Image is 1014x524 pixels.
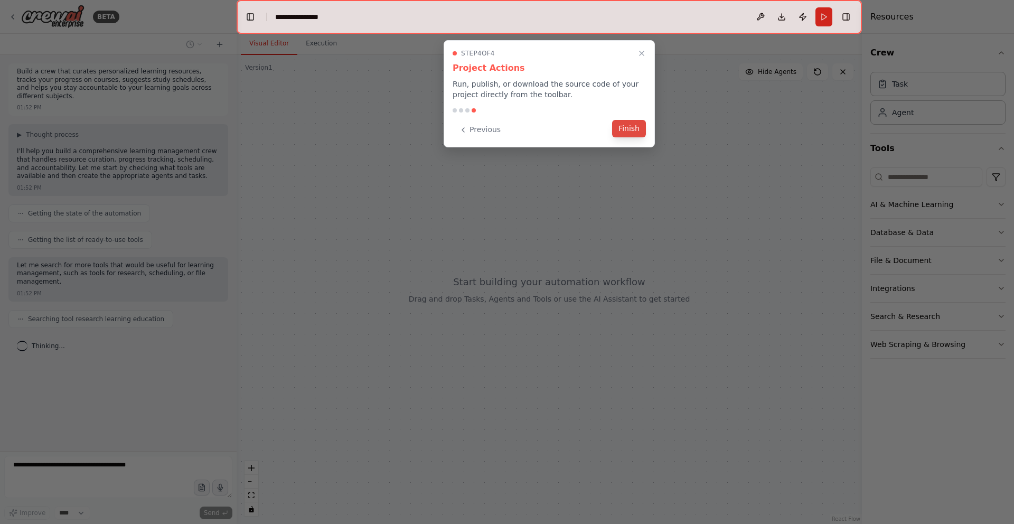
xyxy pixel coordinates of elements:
button: Finish [612,120,646,137]
button: Close walkthrough [635,47,648,60]
h3: Project Actions [453,62,646,74]
button: Previous [453,121,507,138]
span: Step 4 of 4 [461,49,495,58]
p: Run, publish, or download the source code of your project directly from the toolbar. [453,79,646,100]
button: Hide left sidebar [243,10,258,24]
